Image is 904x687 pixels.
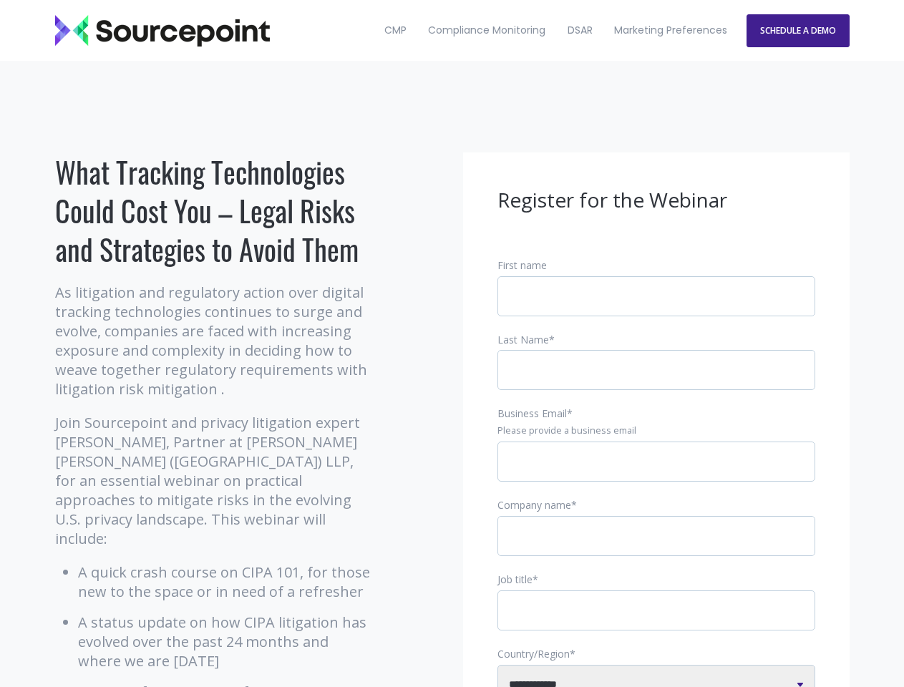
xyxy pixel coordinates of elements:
[55,413,374,548] p: Join Sourcepoint and privacy litigation expert [PERSON_NAME], Partner at [PERSON_NAME] [PERSON_NA...
[497,572,533,586] span: Job title
[497,647,570,661] span: Country/Region
[497,333,549,346] span: Last Name
[78,562,374,601] li: A quick crash course on CIPA 101, for those new to the space or in need of a refresher
[747,14,850,47] a: SCHEDULE A DEMO
[497,406,567,420] span: Business Email
[497,187,815,214] h3: Register for the Webinar
[55,15,270,47] img: Sourcepoint_logo_black_transparent (2)-2
[55,283,374,399] p: As litigation and regulatory action over digital tracking technologies continues to surge and evo...
[55,152,374,268] h1: What Tracking Technologies Could Cost You – Legal Risks and Strategies to Avoid Them
[78,613,374,671] li: A status update on how CIPA litigation has evolved over the past 24 months and where we are [DATE]
[497,258,547,272] span: First name
[497,424,815,437] legend: Please provide a business email
[497,498,571,512] span: Company name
